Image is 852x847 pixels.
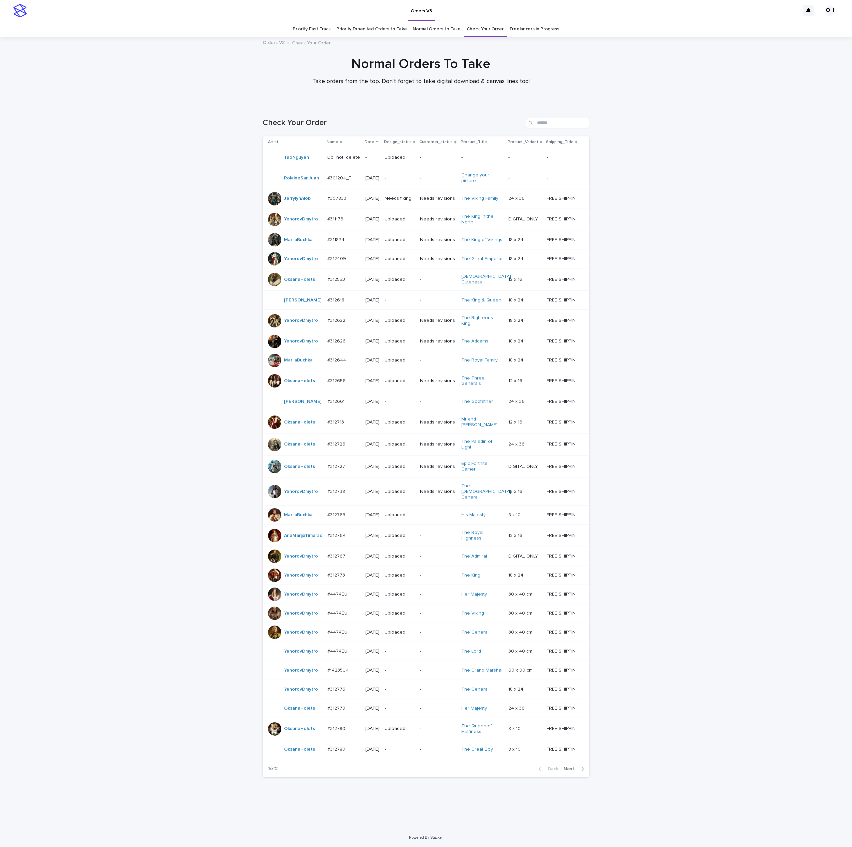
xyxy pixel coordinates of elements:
[508,628,534,635] p: 30 x 40 cm
[284,399,321,404] a: [PERSON_NAME]
[508,194,526,201] p: 24 x 36
[288,78,554,85] p: Take orders from the top. Don't forget to take digital download & canvas lines too!
[365,706,379,711] p: [DATE]
[508,590,534,597] p: 30 x 40 cm
[461,592,487,597] a: Her Majesty
[327,685,347,692] p: #312776
[385,512,415,518] p: Uploaded
[385,442,415,447] p: Uploaded
[508,377,524,384] p: 12 x 16
[365,442,379,447] p: [DATE]
[419,138,453,146] p: Customer_status
[547,377,580,384] p: FREE SHIPPING - preview in 1-2 business days, after your approval delivery will take 5-10 b.d.
[365,297,379,303] p: [DATE]
[420,338,456,344] p: Needs revisions
[547,647,580,654] p: FREE SHIPPING - preview in 1-2 business days, after your approval delivery will take 6-10 busines...
[508,275,524,282] p: 12 x 16
[420,706,456,711] p: -
[508,337,525,344] p: 18 x 24
[327,356,347,363] p: #312644
[508,418,524,425] p: 12 x 16
[327,609,349,616] p: #4474EU
[547,463,580,470] p: FREE SHIPPING - preview in 1-2 business days, after your approval delivery will take 5-10 b.d.
[547,174,549,181] p: -
[508,356,525,363] p: 18 x 24
[461,315,503,326] a: The Righteous King
[461,274,511,285] a: [DEMOGRAPHIC_DATA] Cuteness
[327,463,346,470] p: #312727
[385,630,415,635] p: Uploaded
[284,706,315,711] a: OksanaHolets
[263,332,589,351] tr: YehorovDmytro #312626#312626 [DATE]UploadedNeeds revisionsThe Addams 18 x 2418 x 24 FREE SHIPPING...
[327,397,346,404] p: #312661
[263,566,589,585] tr: YehorovDmytro #312773#312773 [DATE]Uploaded-The King 18 x 2418 x 24 FREE SHIPPING - preview in 1-...
[365,512,379,518] p: [DATE]
[461,554,487,559] a: The Admiral
[508,666,534,673] p: 60 x 90 cm
[327,704,347,711] p: #312779
[365,155,379,160] p: -
[263,661,589,680] tr: YehorovDmytro #14235UK#14235UK [DATE]--The Grand Marshal 60 x 90 cm60 x 90 cm FREE SHIPPING - pre...
[461,214,503,225] a: The King in the North
[385,726,415,732] p: Uploaded
[508,532,524,539] p: 12 x 16
[292,39,331,46] p: Check Your Order
[293,21,330,37] a: Priority Fast Track
[508,745,522,752] p: 8 x 10
[420,175,456,181] p: -
[409,835,443,839] a: Powered By Stacker
[547,628,580,635] p: FREE SHIPPING - preview in 1-2 business days, after your approval delivery will take 6-10 busines...
[263,268,589,291] tr: OksanaHolets #312553#312553 [DATE]Uploaded-[DEMOGRAPHIC_DATA] Cuteness 12 x 1612 x 16 FREE SHIPPI...
[263,547,589,566] tr: YehorovDmytro #312767#312767 [DATE]Uploaded-The Admiral DIGITAL ONLYDIGITAL ONLY FREE SHIPPING - ...
[461,338,488,344] a: The Addams
[508,647,534,654] p: 30 x 40 cm
[547,609,580,616] p: FREE SHIPPING - preview in 1-2 business days, after your approval delivery will take 6-10 busines...
[385,399,415,404] p: -
[508,511,522,518] p: 8 x 10
[385,611,415,616] p: Uploaded
[365,419,379,425] p: [DATE]
[365,464,379,470] p: [DATE]
[420,512,456,518] p: -
[508,440,526,447] p: 24 x 36
[385,155,415,160] p: Uploaded
[365,175,379,181] p: [DATE]
[327,174,353,181] p: #301204_T
[461,256,503,262] a: The Great Emperor
[461,706,487,711] a: Her Majesty
[284,357,313,363] a: MariiaBuchka
[284,630,318,635] a: YehorovDmytro
[327,215,345,222] p: #311176
[526,118,589,128] input: Search
[263,189,589,208] tr: JerrylynAlob #307833#307833 [DATE]Needs fixingNeeds revisionsThe Viking Family 24 x 3624 x 36 FRE...
[508,138,538,146] p: Product_Variant
[284,747,315,752] a: OksanaHolets
[561,766,589,772] button: Next
[365,378,379,384] p: [DATE]
[420,357,456,363] p: -
[825,5,835,16] div: OH
[263,118,523,128] h1: Check Your Order
[284,297,321,303] a: [PERSON_NAME]
[365,630,379,635] p: [DATE]
[547,685,580,692] p: FREE SHIPPING - preview in 1-2 business days, after your approval delivery will take 5-10 b.d.
[547,255,580,262] p: FREE SHIPPING - preview in 1-2 business days, after your approval delivery will take 5-10 b.d.
[547,153,549,160] p: -
[284,464,315,470] a: OksanaHolets
[420,216,456,222] p: Needs revisions
[385,649,415,654] p: -
[547,745,580,752] p: FREE SHIPPING - preview in 1-2 business days, after your approval delivery will take 5-10 b.d.
[420,419,456,425] p: Needs revisions
[327,194,348,201] p: #307833
[327,511,347,518] p: #312763
[547,397,580,404] p: FREE SHIPPING - preview in 1-2 business days, after your approval delivery will take 5-10 b.d.
[284,687,318,692] a: YehorovDmytro
[327,628,349,635] p: #4474EU
[284,419,315,425] a: OksanaHolets
[461,573,480,578] a: The King
[461,512,486,518] a: His Majesty
[547,440,580,447] p: FREE SHIPPING - preview in 1-2 business days, after your approval delivery will take 5-10 b.d.
[420,630,456,635] p: -
[508,552,539,559] p: DIGITAL ONLY
[327,377,347,384] p: #312656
